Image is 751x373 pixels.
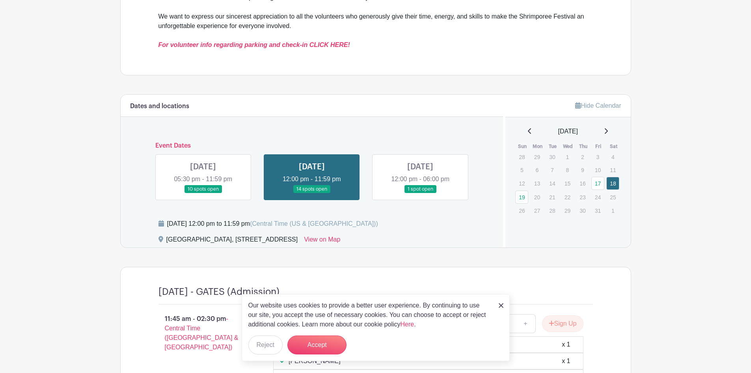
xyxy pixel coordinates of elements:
[546,204,559,217] p: 28
[499,303,503,308] img: close_button-5f87c8562297e5c2d7936805f587ecaba9071eb48480494691a3f1689db116b3.svg
[576,151,589,163] p: 2
[546,177,559,189] p: 14
[562,340,570,349] div: x 1
[546,191,559,203] p: 21
[561,177,574,189] p: 15
[515,164,528,176] p: 5
[530,142,546,150] th: Mon
[515,204,528,217] p: 26
[558,127,578,136] span: [DATE]
[576,142,591,150] th: Thu
[591,204,604,217] p: 31
[516,314,535,333] a: +
[165,315,239,351] span: - Central Time ([GEOGRAPHIC_DATA] & [GEOGRAPHIC_DATA])
[606,164,619,176] p: 11
[146,311,261,355] p: 11:45 am - 02:30 pm
[531,177,544,189] p: 13
[576,204,589,217] p: 30
[576,164,589,176] p: 9
[591,164,604,176] p: 10
[561,164,574,176] p: 8
[158,12,593,50] div: We want to express our sincerest appreciation to all the volunteers who generously give their tim...
[531,151,544,163] p: 29
[606,204,619,217] p: 1
[546,151,559,163] p: 30
[531,164,544,176] p: 6
[575,102,621,109] a: Hide Calendar
[158,286,280,298] h4: [DATE] - GATES (Admission)
[515,177,528,189] p: 12
[149,142,475,150] h6: Event Dates
[561,142,576,150] th: Wed
[591,151,604,163] p: 3
[606,151,619,163] p: 4
[606,191,619,203] p: 25
[561,191,574,203] p: 22
[287,336,347,354] button: Accept
[562,356,570,366] div: x 1
[158,41,350,48] a: For volunteer info regarding parking and check-in CLICK HERE!
[545,142,561,150] th: Tue
[401,321,414,328] a: Here
[304,235,340,247] a: View on Map
[248,301,490,329] p: Our website uses cookies to provide a better user experience. By continuing to use our site, you ...
[606,142,621,150] th: Sat
[542,315,583,332] button: Sign Up
[167,219,378,229] div: [DATE] 12:00 pm to 11:59 pm
[248,336,283,354] button: Reject
[515,151,528,163] p: 28
[515,191,528,204] a: 19
[166,235,298,247] div: [GEOGRAPHIC_DATA], [STREET_ADDRESS]
[531,204,544,217] p: 27
[576,191,589,203] p: 23
[531,191,544,203] p: 20
[591,191,604,203] p: 24
[561,204,574,217] p: 29
[515,142,530,150] th: Sun
[130,103,189,110] h6: Dates and locations
[561,151,574,163] p: 1
[576,177,589,189] p: 16
[250,220,378,227] span: (Central Time (US & [GEOGRAPHIC_DATA]))
[606,177,619,190] a: 18
[546,164,559,176] p: 7
[591,142,606,150] th: Fri
[591,177,604,190] a: 17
